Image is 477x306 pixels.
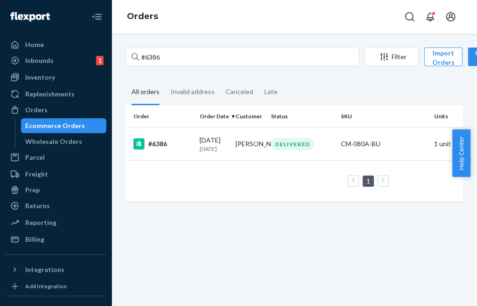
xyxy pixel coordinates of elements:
[6,215,106,230] a: Reporting
[341,139,427,149] div: CM-080A-BU
[126,48,359,66] input: Search orders
[133,138,192,150] div: #6386
[6,232,106,247] a: Billing
[6,102,106,117] a: Orders
[25,105,48,115] div: Orders
[127,11,158,21] a: Orders
[232,128,268,160] td: [PERSON_NAME]
[119,3,166,30] ol: breadcrumbs
[6,37,106,52] a: Home
[424,48,463,66] button: Import Orders
[25,235,44,244] div: Billing
[10,12,50,21] img: Flexport logo
[6,70,106,85] a: Inventory
[271,138,314,150] div: DELIVERED
[96,56,104,65] div: 1
[452,129,470,177] button: Help Center
[25,56,54,65] div: Inbounds
[126,105,196,128] th: Order
[6,281,106,292] a: Add Integration
[25,201,50,211] div: Returns
[196,105,232,128] th: Order Date
[25,73,55,82] div: Inventory
[200,145,228,153] p: [DATE]
[267,105,337,128] th: Status
[171,80,214,104] div: Invalid address
[25,170,48,179] div: Freight
[365,52,418,61] div: Filter
[25,89,75,99] div: Replenishments
[6,53,106,68] a: Inbounds1
[25,40,44,49] div: Home
[6,150,106,165] a: Parcel
[25,218,56,227] div: Reporting
[264,80,277,104] div: Late
[226,80,253,104] div: Canceled
[6,198,106,213] a: Returns
[6,183,106,197] a: Prep
[26,121,85,130] div: Ecommerce Orders
[365,177,372,185] a: Page 1 is your current page
[337,105,430,128] th: SKU
[430,105,466,128] th: Units
[6,87,106,102] a: Replenishments
[442,7,460,26] button: Open account menu
[401,7,419,26] button: Open Search Box
[25,265,64,274] div: Integrations
[88,7,106,26] button: Close Navigation
[6,262,106,277] button: Integrations
[430,128,466,160] td: 1 unit
[365,48,419,66] button: Filter
[21,118,107,133] a: Ecommerce Orders
[131,80,159,105] div: All orders
[25,185,40,195] div: Prep
[235,112,264,120] div: Customer
[421,7,440,26] button: Open notifications
[6,167,106,182] a: Freight
[25,153,45,162] div: Parcel
[26,137,83,146] div: Wholesale Orders
[25,282,67,290] div: Add Integration
[200,136,228,153] div: [DATE]
[21,134,107,149] a: Wholesale Orders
